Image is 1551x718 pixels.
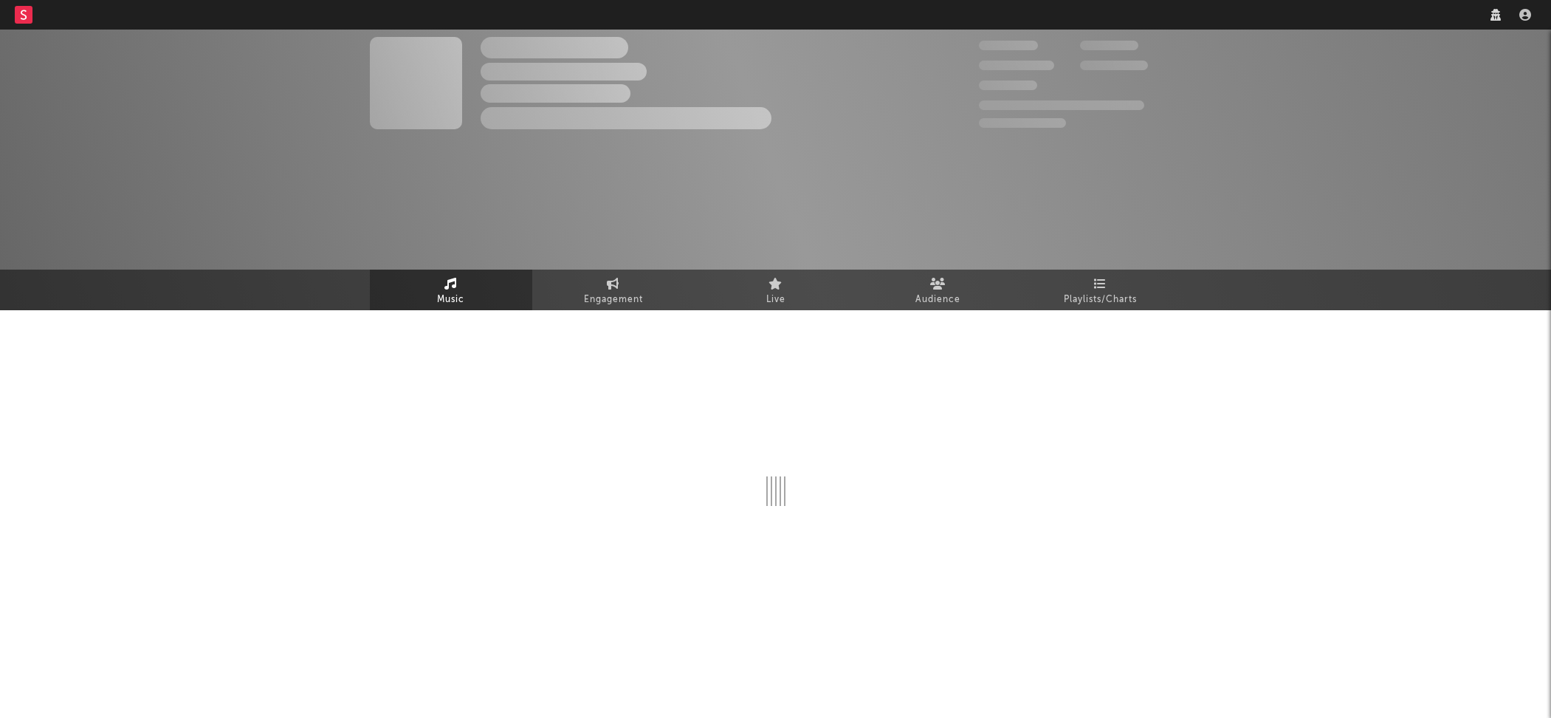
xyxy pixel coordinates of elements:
span: 1,000,000 [1080,61,1148,70]
a: Engagement [532,270,695,310]
span: 100,000 [1080,41,1138,50]
span: Jump Score: 85.0 [979,118,1066,128]
a: Live [695,270,857,310]
span: Live [766,291,785,309]
span: Playlists/Charts [1064,291,1137,309]
a: Audience [857,270,1019,310]
span: 100,000 [979,81,1037,90]
span: Music [437,291,464,309]
a: Music [370,270,532,310]
span: Engagement [584,291,643,309]
span: 50,000,000 Monthly Listeners [979,100,1144,110]
a: Playlists/Charts [1019,270,1182,310]
span: Audience [915,291,960,309]
span: 50,000,000 [979,61,1054,70]
span: 300,000 [979,41,1038,50]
